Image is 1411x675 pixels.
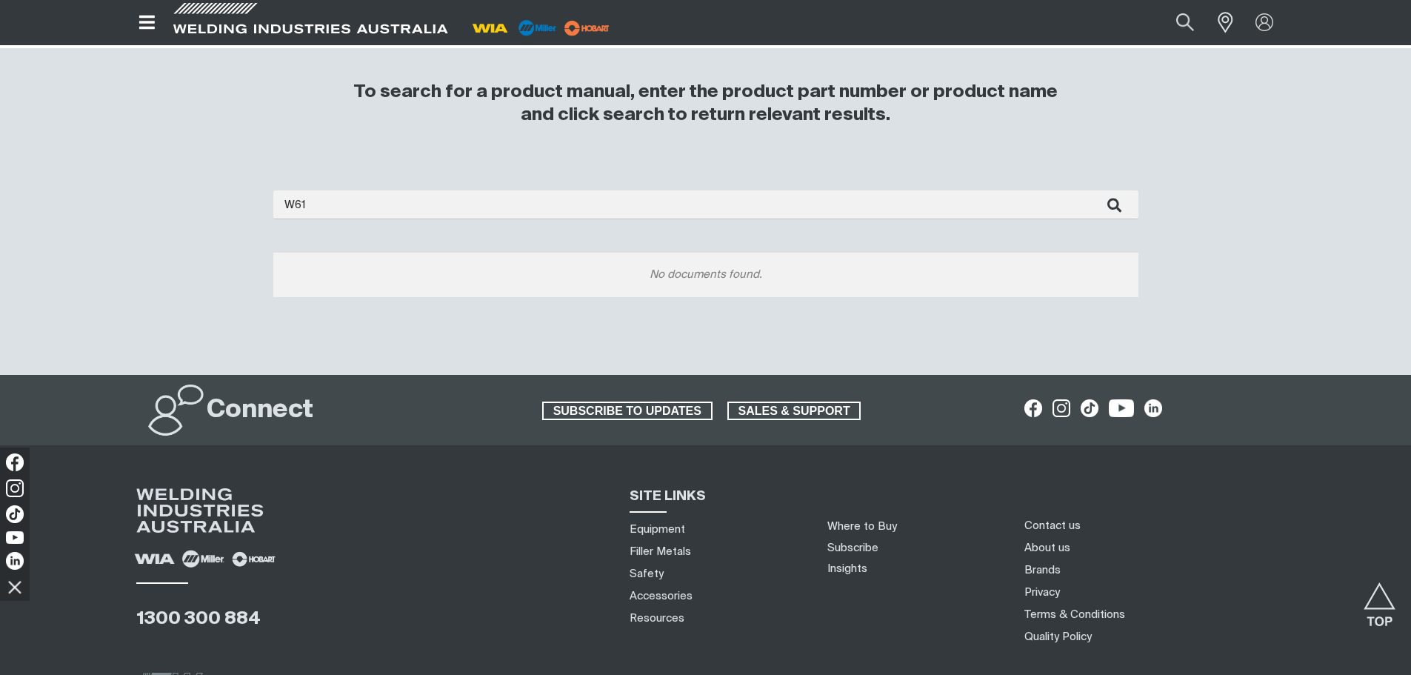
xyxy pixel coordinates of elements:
[544,402,711,421] span: SUBSCRIBE TO UPDATES
[1024,607,1125,622] a: Terms & Conditions
[1024,518,1081,533] a: Contact us
[1024,629,1092,645] a: Quality Policy
[273,190,1138,219] input: Enter search...
[827,521,897,532] a: Where to Buy
[1019,514,1303,648] nav: Footer
[2,574,27,599] img: hide socials
[1024,562,1061,578] a: Brands
[630,611,684,626] a: Resources
[630,490,706,503] span: SITE LINKS
[727,402,861,421] a: SALES & SUPPORT
[6,552,24,570] img: LinkedIn
[624,518,810,629] nav: Sitemap
[827,563,867,574] a: Insights
[560,22,614,33] a: miller
[273,253,1138,297] div: No documents found.
[6,453,24,471] img: Facebook
[1160,6,1210,39] button: Search products
[1363,582,1396,616] button: Scroll to top
[729,402,860,421] span: SALES & SUPPORT
[542,402,713,421] a: SUBSCRIBE TO UPDATES
[1141,6,1210,39] input: Product name or item number...
[630,588,693,604] a: Accessories
[6,531,24,544] img: YouTube
[630,522,685,537] a: Equipment
[347,81,1064,127] h3: To search for a product manual, enter the product part number or product name and click search to...
[136,610,261,628] a: 1300 300 884
[6,479,24,497] img: Instagram
[6,505,24,523] img: TikTok
[560,17,614,39] img: miller
[630,566,664,582] a: Safety
[1024,585,1060,600] a: Privacy
[630,544,691,559] a: Filler Metals
[827,542,878,553] a: Subscribe
[207,394,313,427] h2: Connect
[1024,540,1070,556] a: About us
